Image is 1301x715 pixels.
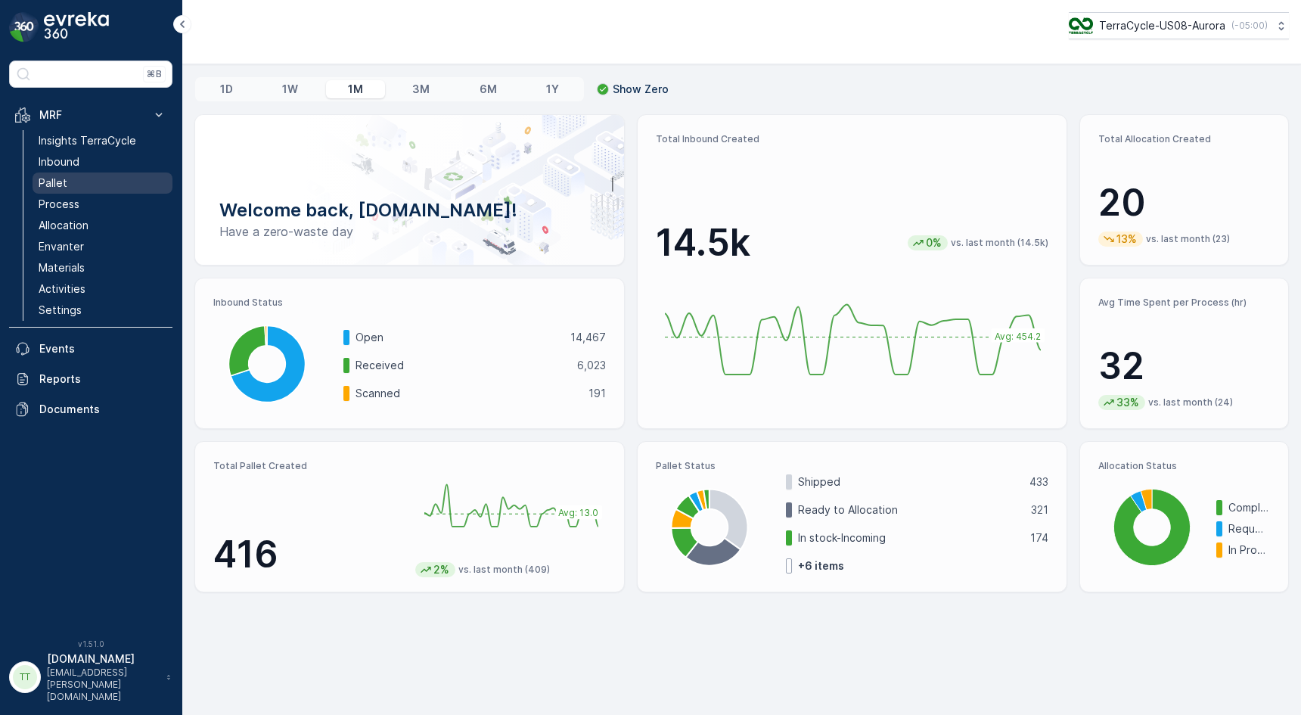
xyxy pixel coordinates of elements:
[39,154,79,169] p: Inbound
[480,82,497,97] p: 6M
[356,358,567,373] p: Received
[39,133,136,148] p: Insights TerraCycle
[33,130,172,151] a: Insights TerraCycle
[39,218,88,233] p: Allocation
[1099,18,1225,33] p: TerraCycle-US08-Aurora
[588,386,606,401] p: 191
[798,474,1020,490] p: Shipped
[577,358,606,373] p: 6,023
[9,651,172,703] button: TT[DOMAIN_NAME][EMAIL_ADDRESS][PERSON_NAME][DOMAIN_NAME]
[458,564,550,576] p: vs. last month (409)
[656,220,750,266] p: 14.5k
[213,460,403,472] p: Total Pallet Created
[798,502,1021,518] p: Ready to Allocation
[9,639,172,648] span: v 1.51.0
[39,107,142,123] p: MRF
[33,151,172,173] a: Inbound
[924,235,943,250] p: 0%
[1030,530,1048,546] p: 174
[656,460,1048,472] p: Pallet Status
[1228,521,1270,536] p: Requested
[356,386,579,401] p: Scanned
[39,197,79,212] p: Process
[1228,542,1270,558] p: In Progress
[1115,395,1141,410] p: 33%
[219,222,600,241] p: Have a zero-waste day
[412,82,430,97] p: 3M
[213,532,403,577] p: 416
[147,68,162,80] p: ⌘B
[570,330,606,345] p: 14,467
[1228,500,1270,515] p: Completed
[9,100,172,130] button: MRF
[1069,12,1289,39] button: TerraCycle-US08-Aurora(-05:00)
[33,278,172,300] a: Activities
[39,371,166,387] p: Reports
[1146,233,1230,245] p: vs. last month (23)
[1098,460,1270,472] p: Allocation Status
[1069,17,1093,34] img: image_ci7OI47.png
[1231,20,1268,32] p: ( -05:00 )
[39,341,166,356] p: Events
[33,257,172,278] a: Materials
[656,133,1048,145] p: Total Inbound Created
[951,237,1048,249] p: vs. last month (14.5k)
[39,260,85,275] p: Materials
[356,330,560,345] p: Open
[44,12,109,42] img: logo_dark-DEwI_e13.png
[47,667,159,703] p: [EMAIL_ADDRESS][PERSON_NAME][DOMAIN_NAME]
[1098,297,1270,309] p: Avg Time Spent per Process (hr)
[33,215,172,236] a: Allocation
[1098,133,1270,145] p: Total Allocation Created
[9,334,172,364] a: Events
[1098,180,1270,225] p: 20
[39,239,84,254] p: Envanter
[33,300,172,321] a: Settings
[1148,396,1233,409] p: vs. last month (24)
[219,198,600,222] p: Welcome back, [DOMAIN_NAME]!
[33,194,172,215] a: Process
[1115,232,1138,247] p: 13%
[613,82,669,97] p: Show Zero
[47,651,159,667] p: [DOMAIN_NAME]
[213,297,606,309] p: Inbound Status
[348,82,363,97] p: 1M
[9,394,172,424] a: Documents
[546,82,559,97] p: 1Y
[798,530,1020,546] p: In stock-Incoming
[39,303,82,318] p: Settings
[33,236,172,257] a: Envanter
[798,558,844,574] p: + 6 items
[33,173,172,194] a: Pallet
[39,281,85,297] p: Activities
[432,562,451,577] p: 2%
[9,12,39,42] img: logo
[220,82,233,97] p: 1D
[9,364,172,394] a: Reports
[39,176,67,191] p: Pallet
[282,82,298,97] p: 1W
[13,665,37,689] div: TT
[1031,502,1048,518] p: 321
[39,402,166,417] p: Documents
[1029,474,1048,490] p: 433
[1098,344,1270,389] p: 32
